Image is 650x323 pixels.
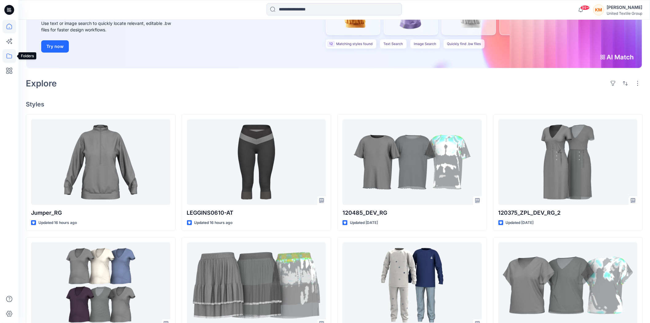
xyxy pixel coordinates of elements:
[194,220,233,226] p: Updated 16 hours ago
[26,101,643,108] h4: Styles
[506,220,534,226] p: Updated [DATE]
[31,119,170,205] a: Jumper_RG
[187,209,326,217] p: LEGGINS0610-AT
[41,20,180,33] div: Use text or image search to quickly locate relevant, editable .bw files for faster design workflows.
[31,209,170,217] p: Jumper_RG
[41,40,69,53] button: Try now
[187,119,326,205] a: LEGGINS0610-AT
[607,11,642,16] div: United Textile Group
[343,209,482,217] p: 120485_DEV_RG
[343,119,482,205] a: 120485_DEV_RG
[607,4,642,11] div: [PERSON_NAME]
[26,78,57,88] h2: Explore
[593,4,604,15] div: KM
[350,220,378,226] p: Updated [DATE]
[38,220,77,226] p: Updated 16 hours ago
[581,5,590,10] span: 99+
[498,209,638,217] p: 120375_ZPL_DEV_RG_2
[498,119,638,205] a: 120375_ZPL_DEV_RG_2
